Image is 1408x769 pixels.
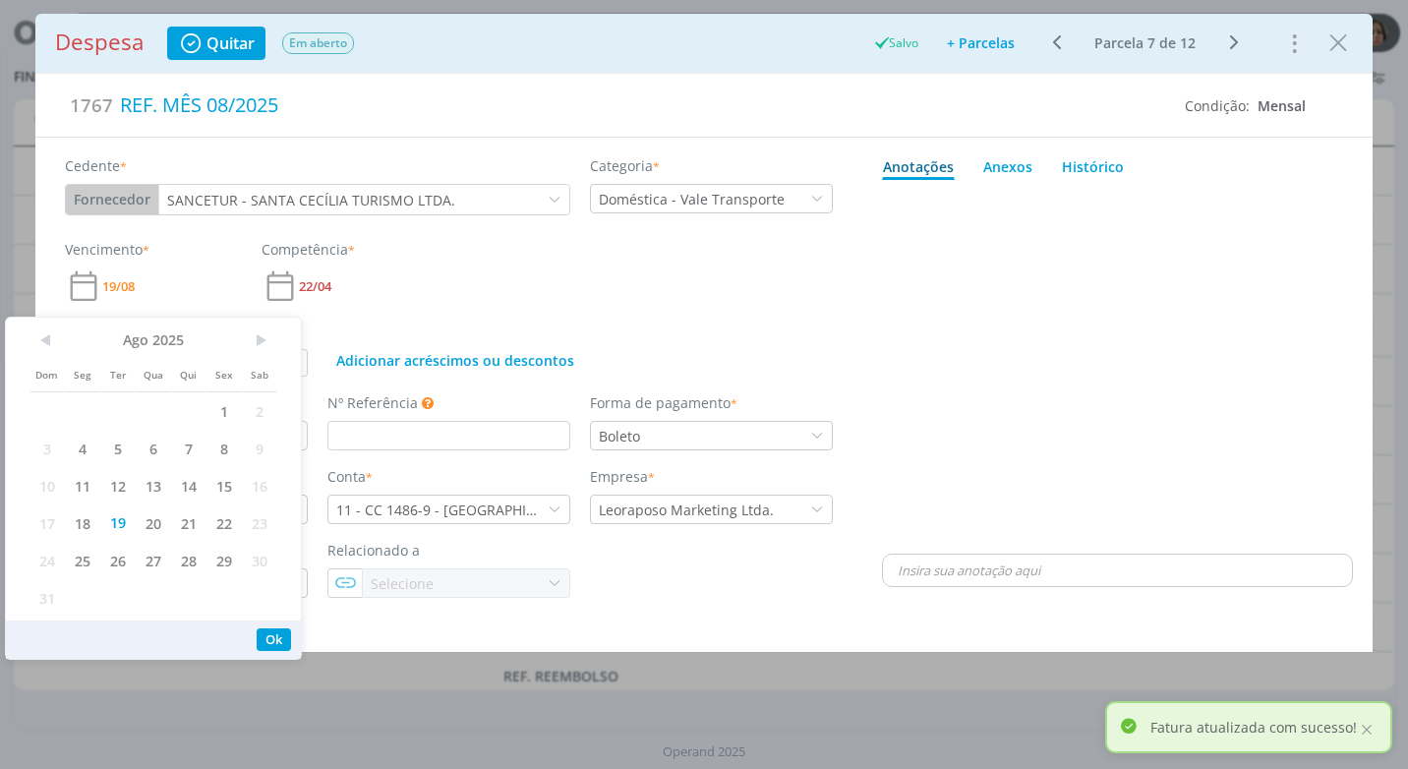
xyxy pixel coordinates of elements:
span: 17 [29,504,65,542]
span: Ter [100,355,136,392]
span: < [29,325,65,355]
span: 1767 [70,91,113,119]
div: dialog [35,14,1373,652]
div: Boleto [591,426,644,446]
span: 10 [29,467,65,504]
span: 20 [136,504,171,542]
span: 15 [206,467,242,504]
button: Close [1323,27,1353,58]
button: Em aberto [281,31,355,55]
span: 6 [136,430,171,467]
span: Ago 2025 [65,325,242,355]
button: Adicionar acréscimos ou descontos [327,349,583,373]
span: Seg [65,355,100,392]
span: 19 [100,504,136,542]
span: 29 [206,542,242,579]
span: Mensal [1258,96,1306,115]
div: Selecione [371,573,438,594]
a: Anotações [882,148,955,180]
div: Leoraposo Marketing Ltda. [599,500,778,520]
span: 18 [65,504,100,542]
span: Sab [242,355,277,392]
span: 22/04 [299,280,331,293]
a: Histórico [1061,148,1125,180]
div: SANCETUR - SANTA CECÍLIA TURISMO LTDA. [159,190,459,210]
label: Conta [327,466,373,487]
label: Cedente [65,155,127,176]
span: 31 [29,579,65,617]
div: Condição: [1185,95,1306,116]
span: Qui [171,355,206,392]
span: 14 [171,467,206,504]
span: 8 [206,430,242,467]
span: 22 [206,504,242,542]
span: 7 [171,430,206,467]
div: SANCETUR - SANTA CECÍLIA TURISMO LTDA. [167,190,459,210]
div: 11 - CC 1486-9 - SICOOB [328,500,548,520]
div: Anexos [983,156,1032,177]
label: Competência [262,239,355,260]
span: 19/08 [102,280,135,293]
button: + Parcelas [934,30,1027,57]
div: Selecione [363,573,438,594]
span: 26 [100,542,136,579]
span: 16 [242,467,277,504]
label: Relacionado a [327,540,420,561]
span: 28 [171,542,206,579]
span: 9 [242,430,277,467]
button: Parcela 7 de 12 [1085,31,1204,55]
span: 4 [65,430,100,467]
span: 23 [242,504,277,542]
div: Salvo [872,34,918,52]
span: Dom [29,355,65,392]
label: Forma de pagamento [590,392,737,413]
span: Qua [136,355,171,392]
span: 1 [206,392,242,430]
span: > [242,325,277,355]
label: Empresa [590,466,655,487]
span: 3 [29,430,65,467]
button: Quitar [167,27,265,60]
span: Quitar [206,35,255,51]
span: 5 [100,430,136,467]
div: REF. MÊS 08/2025 [113,84,1170,127]
span: 25 [65,542,100,579]
span: 11 [65,467,100,504]
span: 12 [100,467,136,504]
h1: Despesa [55,30,144,56]
div: Doméstica - Vale Transporte [599,189,789,209]
label: Nº Referência [327,392,418,413]
span: Sex [206,355,242,392]
label: Vencimento [65,239,149,260]
div: Boleto [599,426,644,446]
div: Doméstica - Vale Transporte [591,189,789,209]
button: Ok [257,628,291,651]
span: 2 [242,392,277,430]
span: 13 [136,467,171,504]
span: 24 [29,542,65,579]
p: Fatura atualizada com sucesso! [1150,717,1357,738]
span: Em aberto [282,32,354,54]
span: 21 [171,504,206,542]
span: 27 [136,542,171,579]
button: Fornecedor [66,185,158,214]
span: 30 [242,542,277,579]
div: Leoraposo Marketing Ltda. [591,500,778,520]
div: 11 - CC 1486-9 - [GEOGRAPHIC_DATA] [336,500,548,520]
label: Categoria [590,155,660,176]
